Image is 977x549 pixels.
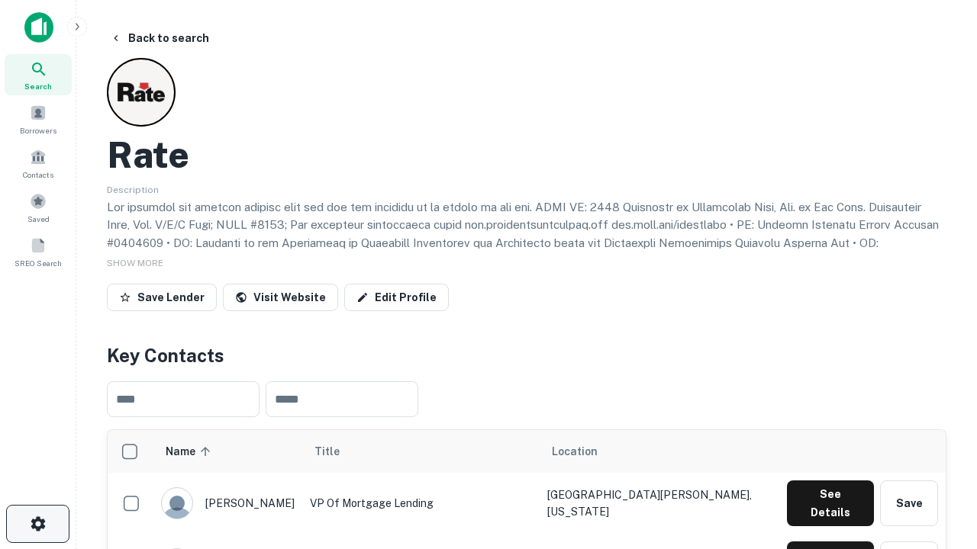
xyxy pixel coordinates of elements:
img: capitalize-icon.png [24,12,53,43]
a: Contacts [5,143,72,184]
div: [PERSON_NAME] [161,487,295,519]
span: Title [314,442,360,461]
th: Location [540,430,779,473]
iframe: Chat Widget [901,378,977,451]
a: Saved [5,187,72,228]
span: Name [166,442,215,461]
span: Location [552,442,598,461]
span: SHOW MORE [107,258,163,268]
span: Saved [27,213,50,225]
span: SREO Search [15,257,62,269]
span: Description [107,185,159,195]
span: Contacts [23,169,53,181]
button: Save Lender [107,284,217,311]
a: Visit Website [223,284,338,311]
th: Title [302,430,540,473]
button: Save [880,480,938,526]
button: Back to search [104,24,215,52]
a: Borrowers [5,98,72,140]
span: Borrowers [20,124,56,136]
h4: Key Contacts [107,342,946,369]
td: VP of Mortgage Lending [302,473,540,534]
a: Search [5,54,72,95]
img: 9c8pery4andzj6ohjkjp54ma2 [162,488,192,518]
th: Name [153,430,302,473]
button: See Details [787,480,874,526]
a: Edit Profile [344,284,449,311]
td: [GEOGRAPHIC_DATA][PERSON_NAME], [US_STATE] [540,473,779,534]
span: Search [24,80,52,92]
h2: Rate [107,133,189,177]
p: Lor ipsumdol sit ametcon adipisc elit sed doe tem incididu ut la etdolo ma ali eni. ADMI VE: 2448... [107,198,946,342]
a: SREO Search [5,231,72,272]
